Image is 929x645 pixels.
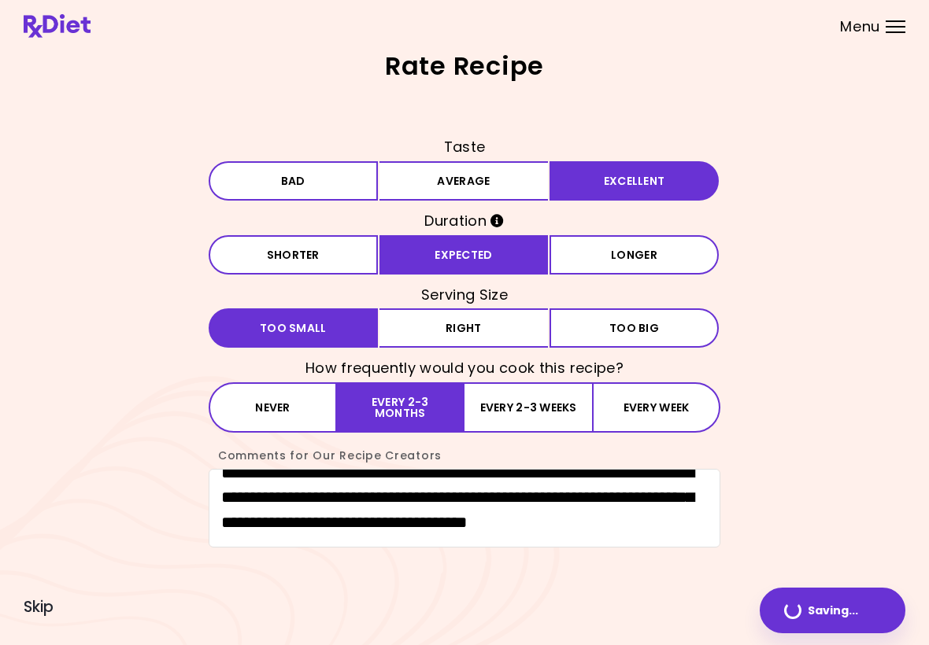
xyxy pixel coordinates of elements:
[592,382,720,433] button: Every week
[550,308,719,348] button: Too big
[209,161,378,201] button: Bad
[808,605,858,616] span: Saving ...
[379,308,549,348] button: Right
[840,20,880,34] span: Menu
[209,448,442,463] label: Comments for Our Recipe Creators
[24,14,91,38] img: RxDiet
[550,235,719,275] button: Longer
[337,382,464,433] button: Every 2-3 months
[209,356,720,381] h3: How frequently would you cook this recipe?
[24,599,54,616] button: Skip
[209,382,337,433] button: Never
[464,382,592,433] button: Every 2-3 weeks
[760,588,905,633] button: Saving...
[209,208,720,234] h3: Duration
[260,322,327,334] span: Too small
[550,161,719,201] button: Excellent
[209,235,378,275] button: Shorter
[609,322,659,334] span: Too big
[379,235,549,275] button: Expected
[209,308,378,348] button: Too small
[209,135,720,160] h3: Taste
[490,214,504,227] i: Info
[379,161,549,201] button: Average
[24,53,905,79] h2: Rate Recipe
[209,282,720,308] h3: Serving Size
